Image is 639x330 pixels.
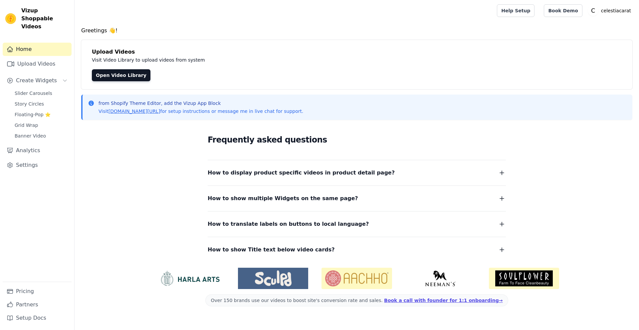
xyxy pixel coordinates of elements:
a: Slider Carousels [11,89,72,98]
span: Create Widgets [16,77,57,85]
img: Vizup [5,13,16,24]
img: Sculpd US [238,270,308,286]
a: Floating-Pop ⭐ [11,110,72,119]
button: How to show multiple Widgets on the same page? [208,194,506,203]
a: Upload Videos [3,57,72,71]
h4: Greetings 👋! [81,27,632,35]
span: Slider Carousels [15,90,52,97]
span: Grid Wrap [15,122,38,129]
a: Grid Wrap [11,121,72,130]
img: Aachho [321,268,392,289]
button: How to show Title text below video cards? [208,245,506,254]
span: Story Circles [15,101,44,107]
a: Pricing [3,285,72,298]
button: How to translate labels on buttons to local language? [208,219,506,229]
a: Story Circles [11,99,72,109]
p: Visit Video Library to upload videos from system [92,56,390,64]
a: Help Setup [497,4,534,17]
p: celestiacarat [598,5,634,17]
a: Book a call with founder for 1:1 onboarding [384,298,503,303]
span: Floating-Pop ⭐ [15,111,51,118]
a: Open Video Library [92,69,150,81]
button: Create Widgets [3,74,72,87]
p: from Shopify Theme Editor, add the Vizup App Block [99,100,303,107]
a: Analytics [3,144,72,157]
p: Visit for setup instructions or message me in live chat for support. [99,108,303,115]
img: HarlaArts [154,270,225,286]
a: Home [3,43,72,56]
h2: Frequently asked questions [208,133,506,147]
button: How to display product specific videos in product detail page? [208,168,506,177]
span: Banner Video [15,133,46,139]
a: [DOMAIN_NAME][URL] [108,109,160,114]
a: Settings [3,159,72,172]
button: C celestiacarat [588,5,634,17]
a: Partners [3,298,72,311]
span: How to display product specific videos in product detail page? [208,168,395,177]
a: Banner Video [11,131,72,141]
span: How to translate labels on buttons to local language? [208,219,369,229]
span: How to show Title text below video cards? [208,245,335,254]
h4: Upload Videos [92,48,622,56]
a: Book Demo [544,4,582,17]
span: How to show multiple Widgets on the same page? [208,194,358,203]
span: Vizup Shoppable Videos [21,7,69,31]
img: Soulflower [489,268,559,289]
text: C [591,7,595,14]
img: Neeman's [405,270,476,286]
a: Setup Docs [3,311,72,325]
